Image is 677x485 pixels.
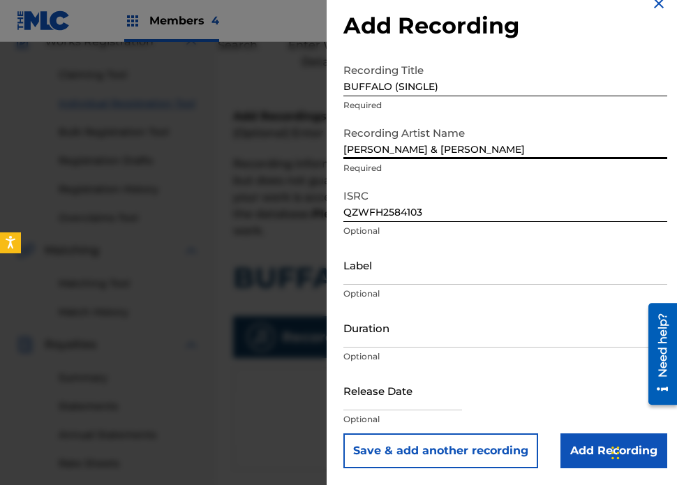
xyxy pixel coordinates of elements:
p: Optional [343,288,667,300]
p: Required [343,162,667,174]
input: Add Recording [560,433,667,468]
p: Optional [343,225,667,237]
span: 4 [211,14,219,27]
img: Top Rightsholders [124,13,141,29]
iframe: Chat Widget [607,418,677,485]
button: Save & add another recording [343,433,538,468]
p: Required [343,99,667,112]
span: Members [149,13,219,29]
p: Optional [343,350,667,363]
div: Drag [611,432,620,474]
p: Optional [343,413,667,426]
img: MLC Logo [17,10,70,31]
iframe: Resource Center [638,298,677,410]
